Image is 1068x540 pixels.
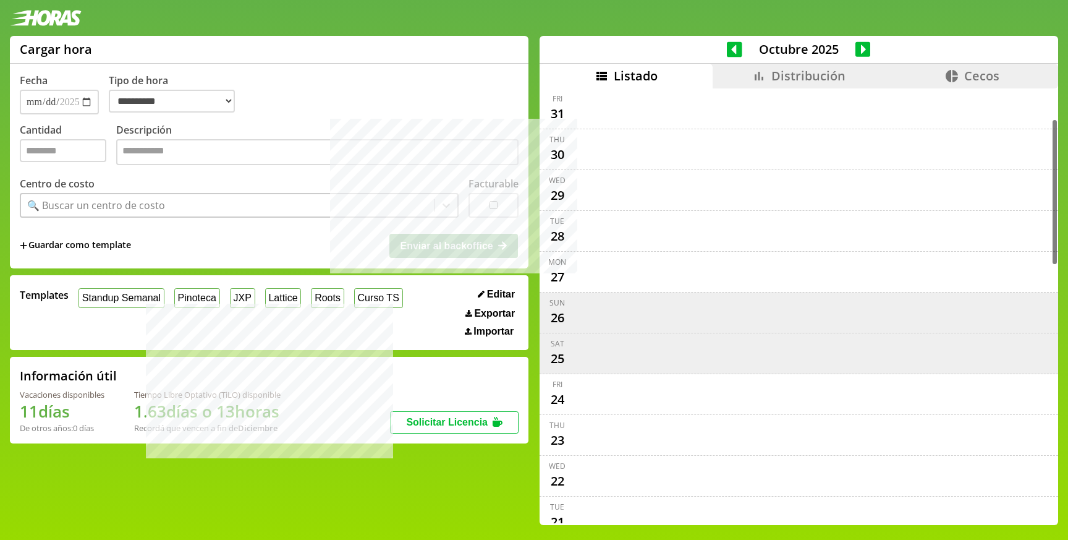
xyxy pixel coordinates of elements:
div: Wed [549,175,566,186]
div: Fri [553,93,562,104]
div: 30 [548,145,567,165]
div: 23 [548,431,567,450]
div: Thu [549,420,565,431]
span: Solicitar Licencia [406,417,488,427]
div: 31 [548,104,567,124]
span: Templates [20,288,69,302]
div: Sat [551,338,564,349]
span: Octubre 2025 [742,41,855,58]
label: Fecha [20,74,48,87]
div: 21 [548,512,567,532]
div: 24 [548,390,567,409]
select: Tipo de hora [109,90,235,113]
div: Mon [548,257,566,267]
div: Recordá que vencen a fin de [134,422,281,434]
div: Wed [549,461,566,471]
label: Centro de costo [20,177,95,191]
button: Curso TS [354,288,403,307]
span: Importar [473,326,514,337]
textarea: Descripción [116,139,519,165]
span: +Guardar como template [20,239,131,252]
div: scrollable content [540,88,1058,523]
input: Cantidad [20,139,106,162]
button: Solicitar Licencia [390,411,519,434]
div: Tue [550,502,564,512]
h2: Información útil [20,367,117,384]
label: Descripción [116,123,519,168]
button: Pinoteca [174,288,220,307]
label: Tipo de hora [109,74,245,114]
div: 27 [548,267,567,287]
button: Exportar [462,307,519,320]
h1: 1.63 días o 13 horas [134,400,281,422]
h1: 11 días [20,400,104,422]
b: Diciembre [238,422,278,434]
div: 26 [548,308,567,328]
div: Tiempo Libre Optativo (TiLO) disponible [134,389,281,400]
button: JXP [230,288,255,307]
div: 🔍 Buscar un centro de costo [27,199,165,212]
div: 28 [548,226,567,246]
div: 25 [548,349,567,369]
span: + [20,239,27,252]
div: Fri [553,379,562,390]
div: Sun [549,298,565,308]
div: 22 [548,471,567,491]
div: Thu [549,134,565,145]
img: logotipo [10,10,82,26]
label: Cantidad [20,123,116,168]
button: Lattice [265,288,302,307]
label: Facturable [468,177,519,191]
div: 29 [548,186,567,205]
div: De otros años: 0 días [20,422,104,434]
button: Standup Semanal [78,288,164,307]
button: Roots [311,288,344,307]
span: Exportar [474,308,515,319]
div: Tue [550,216,564,226]
div: Vacaciones disponibles [20,389,104,400]
span: Listado [614,67,658,84]
span: Editar [487,289,515,300]
span: Cecos [964,67,999,84]
span: Distribución [771,67,845,84]
h1: Cargar hora [20,41,92,58]
button: Editar [474,288,519,301]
